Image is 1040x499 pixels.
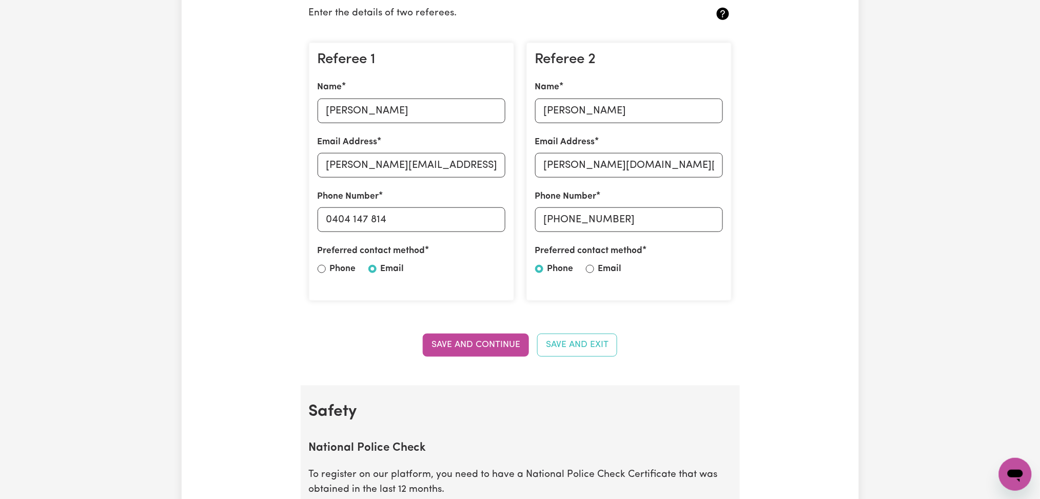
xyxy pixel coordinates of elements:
label: Phone [547,262,574,276]
h2: National Police Check [309,442,732,456]
h3: Referee 2 [535,51,723,69]
label: Preferred contact method [318,244,425,258]
label: Email [598,262,622,276]
label: Phone [330,262,356,276]
button: Save and Continue [423,334,529,356]
button: Save and Exit [537,334,617,356]
label: Email Address [535,136,595,149]
label: Phone Number [535,190,597,203]
p: To register on our platform, you need to have a National Police Check Certificate that was obtain... [309,468,732,498]
label: Preferred contact method [535,244,643,258]
h3: Referee 1 [318,51,505,69]
p: Enter the details of two referees. [309,6,661,21]
label: Email Address [318,136,378,149]
label: Name [318,81,342,94]
label: Name [535,81,560,94]
h2: Safety [309,402,732,421]
iframe: Button to launch messaging window [999,458,1032,491]
label: Phone Number [318,190,379,203]
label: Email [381,262,404,276]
